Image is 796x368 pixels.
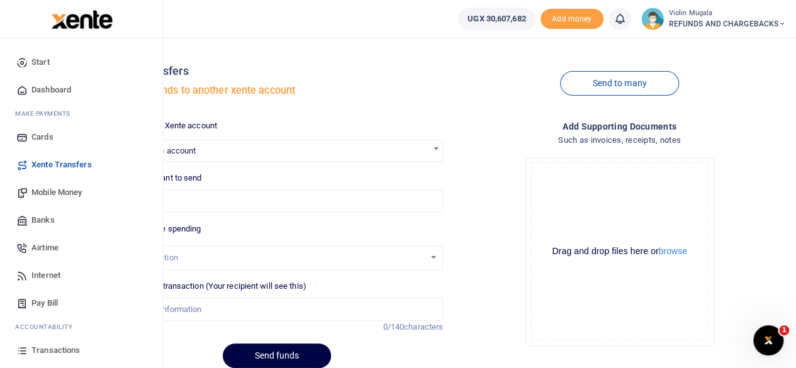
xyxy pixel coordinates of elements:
h4: Such as invoices, receipts, notes [453,133,786,147]
span: UGX 30,607,682 [468,13,525,25]
span: Pay Bill [31,297,58,309]
a: Send to many [560,71,678,96]
span: REFUNDS AND CHARGEBACKS [669,18,786,30]
span: 0/140 [383,322,405,332]
small: Violin Mugala [669,8,786,19]
span: countability [25,322,72,332]
h5: Transfer funds to another xente account [110,84,443,97]
span: Banks [31,214,55,226]
label: Memo for this transaction (Your recipient will see this) [110,280,306,293]
li: Wallet ballance [453,8,540,30]
li: Ac [10,317,153,337]
a: Start [10,48,153,76]
span: Internet [31,269,60,282]
a: Cards [10,123,153,151]
span: Xente Transfers [31,159,92,171]
button: browse [659,247,687,255]
a: Xente Transfers [10,151,153,179]
div: Drag and drop files here or [531,245,709,257]
div: Select an option [120,252,425,264]
button: Send funds [223,343,331,368]
a: Dashboard [10,76,153,104]
span: Search for an account [110,140,443,162]
a: Internet [10,262,153,289]
a: UGX 30,607,682 [458,8,535,30]
a: Transactions [10,337,153,364]
span: Cards [31,131,53,143]
li: Toup your wallet [541,9,603,30]
h4: Add supporting Documents [453,120,786,133]
span: Airtime [31,242,59,254]
span: 1 [779,325,789,335]
a: profile-user Violin Mugala REFUNDS AND CHARGEBACKS [641,8,786,30]
input: Enter extra information [110,298,443,321]
span: Dashboard [31,84,71,96]
span: ake Payments [21,109,70,118]
span: Mobile Money [31,186,82,199]
a: Banks [10,206,153,234]
a: Pay Bill [10,289,153,317]
span: Search for an account [111,140,442,160]
a: Add money [541,13,603,23]
li: M [10,104,153,123]
img: profile-user [641,8,664,30]
a: Mobile Money [10,179,153,206]
a: logo-small logo-large logo-large [50,14,113,23]
span: characters [404,322,443,332]
span: Start [31,56,50,69]
span: Transactions [31,344,80,357]
img: logo-large [52,10,113,29]
h4: Xente transfers [110,64,443,78]
input: UGX [110,189,443,213]
div: File Uploader [525,157,714,346]
span: Add money [541,9,603,30]
a: Airtime [10,234,153,262]
iframe: Intercom live chat [753,325,783,355]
